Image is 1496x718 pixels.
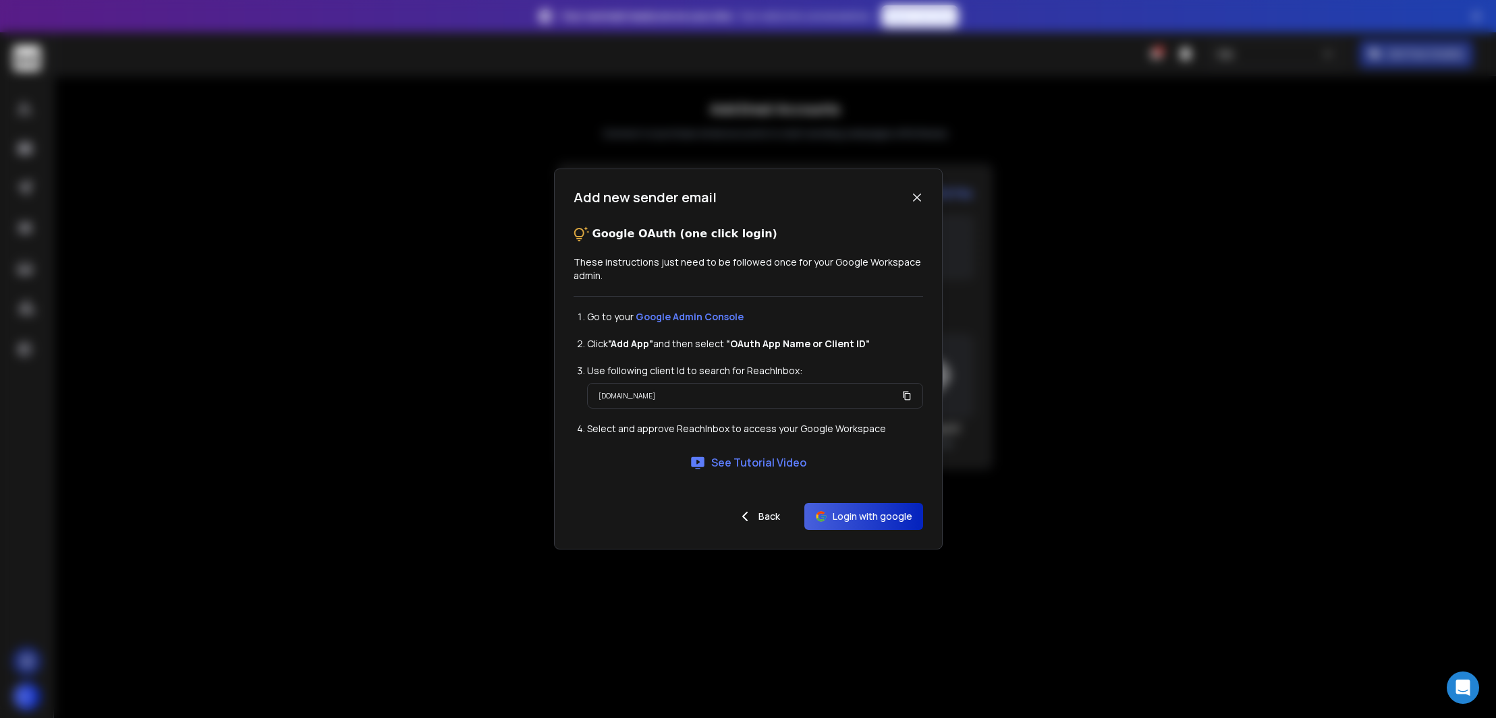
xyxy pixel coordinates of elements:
li: Click and then select [587,337,923,351]
img: tips [574,226,590,242]
li: Use following client Id to search for ReachInbox: [587,364,923,378]
button: Login with google [804,503,923,530]
li: Go to your [587,310,923,324]
p: Google OAuth (one click login) [592,226,777,242]
a: Google Admin Console [636,310,744,323]
li: Select and approve ReachInbox to access your Google Workspace [587,422,923,436]
button: Back [726,503,791,530]
div: Open Intercom Messenger [1447,671,1479,704]
strong: ”Add App” [608,337,653,350]
strong: “OAuth App Name or Client ID” [726,337,870,350]
p: These instructions just need to be followed once for your Google Workspace admin. [574,256,923,282]
p: [DOMAIN_NAME] [599,389,655,402]
h1: Add new sender email [574,188,717,207]
a: See Tutorial Video [690,454,806,471]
